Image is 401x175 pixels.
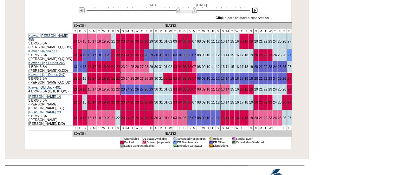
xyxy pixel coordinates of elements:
[163,33,168,49] td: 01
[107,77,110,80] a: 20
[252,7,258,13] img: Next
[216,77,220,80] a: 12
[159,116,163,120] a: 31
[130,39,134,43] a: 25
[111,116,115,120] a: 21
[111,53,115,57] a: 21
[192,29,197,33] td: M
[29,95,61,98] a: [PERSON_NAME] 14
[92,77,96,80] a: 17
[144,29,149,33] td: F
[145,53,148,57] a: 28
[88,100,92,104] a: 16
[78,116,82,120] a: 14
[183,39,186,43] a: 05
[126,100,130,104] a: 24
[254,29,258,33] td: S
[149,53,153,57] a: 29
[97,116,101,120] a: 18
[111,87,115,91] a: 21
[197,116,201,120] a: 08
[173,77,177,80] a: 03
[107,65,110,69] a: 20
[168,116,172,120] a: 02
[107,116,110,120] a: 20
[29,61,65,65] a: Kiawah High Dunes 245
[173,116,177,120] a: 03
[268,116,272,120] a: 23
[159,53,163,57] a: 31
[202,116,205,120] a: 09
[244,116,248,120] a: 18
[254,77,258,80] a: 20
[126,65,130,69] a: 24
[97,77,101,80] a: 18
[192,77,196,80] a: 07
[88,77,92,80] a: 16
[101,29,106,33] td: W
[145,77,148,80] a: 28
[183,116,186,120] a: 05
[206,87,210,91] a: 10
[88,65,92,69] a: 16
[154,29,158,33] td: S
[130,29,135,33] td: T
[263,100,267,104] a: 22
[130,87,134,91] a: 25
[106,29,111,33] td: T
[259,53,263,57] a: 21
[254,53,258,57] a: 20
[263,53,267,57] a: 22
[173,29,178,33] td: T
[77,29,82,33] td: F
[278,77,281,80] a: 25
[87,29,92,33] td: S
[154,53,158,57] a: 30
[148,3,158,7] span: [DATE]
[82,29,87,33] td: S
[111,100,115,104] a: 21
[282,100,286,104] a: 26
[158,29,163,33] td: M
[249,87,253,91] a: 19
[149,100,153,104] a: 29
[73,29,78,33] td: T
[83,116,87,120] a: 15
[244,39,248,43] a: 18
[92,29,97,33] td: M
[79,7,85,13] img: Previous
[116,87,120,91] a: 22
[249,116,253,120] a: 19
[278,116,281,120] a: 25
[249,39,253,43] a: 19
[116,65,120,69] a: 22
[92,65,96,69] a: 17
[140,65,144,69] a: 27
[126,39,130,43] a: 24
[254,100,258,104] a: 20
[111,33,115,49] td: 21
[73,77,77,80] a: 13
[178,65,182,69] a: 04
[111,29,115,33] td: F
[259,116,263,120] a: 21
[202,87,205,91] a: 09
[211,116,215,120] a: 11
[240,116,243,120] a: 17
[73,87,77,91] a: 13
[102,87,106,91] a: 19
[121,77,125,80] a: 23
[102,53,106,57] a: 19
[183,53,186,57] a: 05
[135,87,139,91] a: 26
[178,87,182,91] a: 04
[192,65,196,69] a: 07
[149,29,153,33] td: S
[168,53,172,57] a: 02
[215,33,220,49] td: 12
[188,116,191,120] a: 06
[215,29,220,33] td: S
[182,29,187,33] td: S
[140,87,144,91] a: 27
[177,29,182,33] td: F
